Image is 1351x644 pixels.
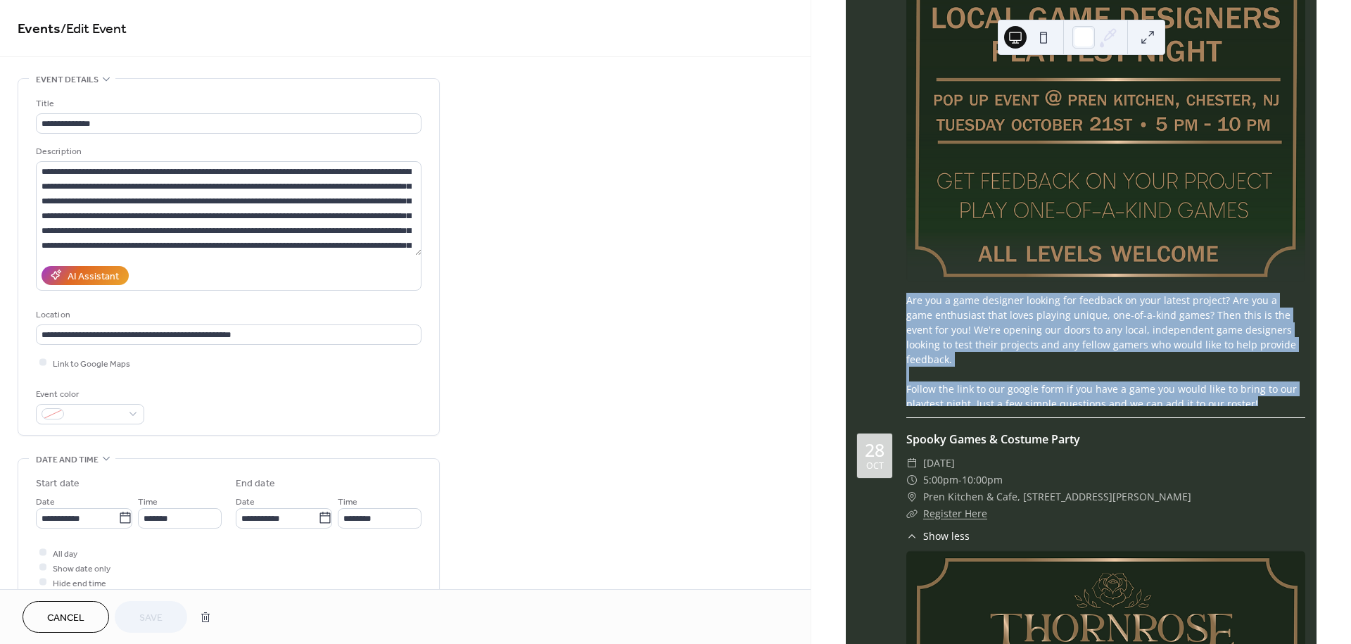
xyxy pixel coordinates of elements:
span: Cancel [47,611,84,626]
div: Description [36,144,419,159]
span: Event details [36,72,99,87]
span: - [958,472,962,488]
span: Time [338,494,357,509]
div: ​ [906,488,918,505]
span: 10:00pm [962,472,1003,488]
span: Pren Kitchen & Cafe, [STREET_ADDRESS][PERSON_NAME] [923,488,1191,505]
a: Register Here [923,507,987,520]
button: AI Assistant [42,266,129,285]
span: Date [36,494,55,509]
span: Show less [923,529,970,543]
div: ​ [906,455,918,472]
div: Title [36,96,419,111]
div: ​ [906,529,918,543]
span: Time [138,494,158,509]
div: AI Assistant [68,269,119,284]
span: 5:00pm [923,472,958,488]
div: Are you a game designer looking for feedback on your latest project? Are you a game enthusiast th... [906,293,1305,411]
button: Cancel [23,601,109,633]
button: ​Show less [906,529,970,543]
div: Start date [36,476,80,491]
div: Oct [866,462,884,471]
span: Date and time [36,453,99,467]
div: Location [36,308,419,322]
span: Link to Google Maps [53,356,130,371]
span: Show date only [53,561,110,576]
a: Events [18,15,61,43]
span: Hide end time [53,576,106,591]
span: / Edit Event [61,15,127,43]
span: All day [53,546,77,561]
div: Event color [36,387,141,402]
div: ​ [906,472,918,488]
div: 28 [865,441,884,459]
div: End date [236,476,275,491]
span: [DATE] [923,455,955,472]
div: ​ [906,505,918,522]
span: Date [236,494,255,509]
a: Spooky Games & Costume Party [906,431,1080,447]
